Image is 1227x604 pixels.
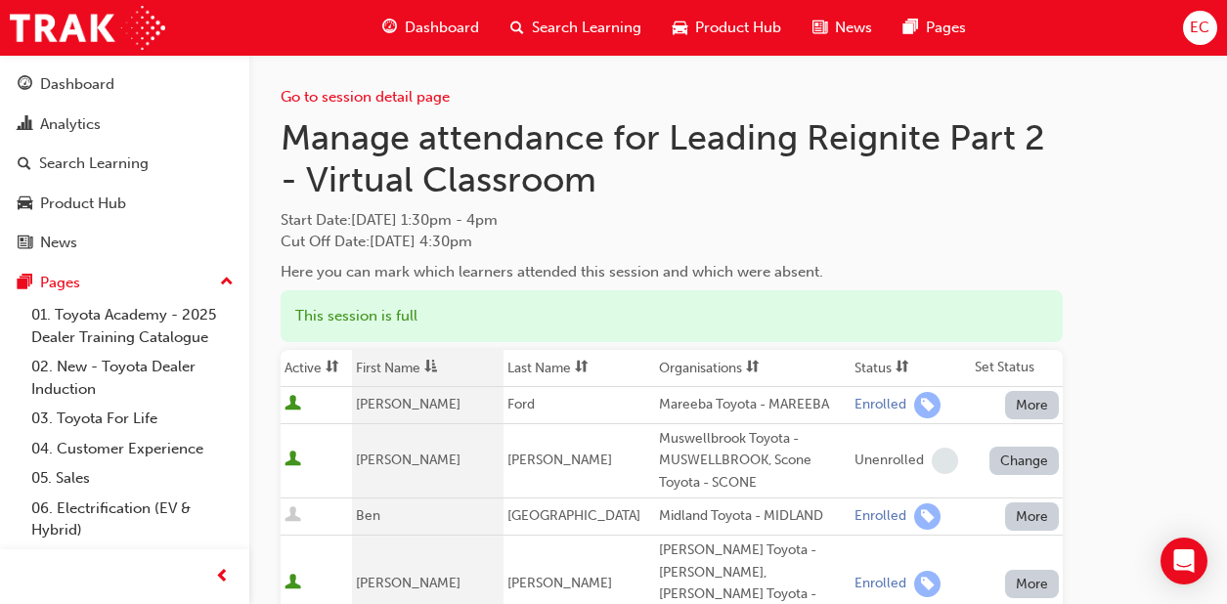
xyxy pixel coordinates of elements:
[281,290,1063,342] div: This session is full
[746,360,760,376] span: sorting-icon
[281,116,1063,201] h1: Manage attendance for Leading Reignite Part 2 - Virtual Classroom
[8,66,241,103] a: Dashboard
[326,360,339,376] span: sorting-icon
[1183,11,1217,45] button: EC
[356,396,460,412] span: [PERSON_NAME]
[659,394,847,416] div: Mareeba Toyota - MAREEBA
[39,152,149,175] div: Search Learning
[8,265,241,301] button: Pages
[215,565,230,589] span: prev-icon
[914,392,941,418] span: learningRecordVerb_ENROLL-icon
[659,505,847,528] div: Midland Toyota - MIDLAND
[382,16,397,40] span: guage-icon
[1161,538,1207,584] div: Open Intercom Messenger
[18,116,32,134] span: chart-icon
[8,186,241,222] a: Product Hub
[23,434,241,464] a: 04. Customer Experience
[8,63,241,265] button: DashboardAnalyticsSearch LearningProduct HubNews
[285,506,301,526] span: User is inactive
[40,232,77,254] div: News
[23,494,241,545] a: 06. Electrification (EV & Hybrid)
[281,350,352,387] th: Toggle SortBy
[40,73,114,96] div: Dashboard
[971,350,1063,387] th: Set Status
[18,195,32,213] span: car-icon
[285,451,301,470] span: User is active
[504,350,655,387] th: Toggle SortBy
[8,225,241,261] a: News
[352,350,504,387] th: Toggle SortBy
[281,209,1063,232] span: Start Date :
[10,6,165,50] img: Trak
[23,352,241,404] a: 02. New - Toyota Dealer Induction
[356,575,460,591] span: [PERSON_NAME]
[351,211,498,229] span: [DATE] 1:30pm - 4pm
[18,275,32,292] span: pages-icon
[40,113,101,136] div: Analytics
[695,17,781,39] span: Product Hub
[281,88,450,106] a: Go to session detail page
[657,8,797,48] a: car-iconProduct Hub
[8,107,241,143] a: Analytics
[1005,570,1060,598] button: More
[1190,17,1209,39] span: EC
[655,350,851,387] th: Toggle SortBy
[914,503,941,530] span: learningRecordVerb_ENROLL-icon
[888,8,982,48] a: pages-iconPages
[23,463,241,494] a: 05. Sales
[281,261,1063,283] div: Here you can mark which learners attended this session and which were absent.
[835,17,872,39] span: News
[855,396,906,414] div: Enrolled
[507,575,612,591] span: [PERSON_NAME]
[851,350,971,387] th: Toggle SortBy
[356,507,380,524] span: Ben
[424,360,438,376] span: asc-icon
[1005,391,1060,419] button: More
[405,17,479,39] span: Dashboard
[507,507,640,524] span: [GEOGRAPHIC_DATA]
[896,360,909,376] span: sorting-icon
[855,507,906,526] div: Enrolled
[356,452,460,468] span: [PERSON_NAME]
[914,571,941,597] span: learningRecordVerb_ENROLL-icon
[532,17,641,39] span: Search Learning
[40,272,80,294] div: Pages
[903,16,918,40] span: pages-icon
[507,452,612,468] span: [PERSON_NAME]
[23,300,241,352] a: 01. Toyota Academy - 2025 Dealer Training Catalogue
[220,270,234,295] span: up-icon
[855,575,906,593] div: Enrolled
[18,76,32,94] span: guage-icon
[367,8,495,48] a: guage-iconDashboard
[281,233,472,250] span: Cut Off Date : [DATE] 4:30pm
[510,16,524,40] span: search-icon
[1005,502,1060,531] button: More
[812,16,827,40] span: news-icon
[575,360,589,376] span: sorting-icon
[926,17,966,39] span: Pages
[989,447,1060,475] button: Change
[495,8,657,48] a: search-iconSearch Learning
[855,452,924,470] div: Unenrolled
[507,396,535,412] span: Ford
[18,155,31,173] span: search-icon
[285,395,301,414] span: User is active
[673,16,687,40] span: car-icon
[932,448,958,474] span: learningRecordVerb_NONE-icon
[8,146,241,182] a: Search Learning
[23,545,241,576] a: 07. Parts21 Certification
[40,193,126,215] div: Product Hub
[659,428,847,495] div: Muswellbrook Toyota - MUSWELLBROOK, Scone Toyota - SCONE
[23,404,241,434] a: 03. Toyota For Life
[18,235,32,252] span: news-icon
[797,8,888,48] a: news-iconNews
[285,574,301,593] span: User is active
